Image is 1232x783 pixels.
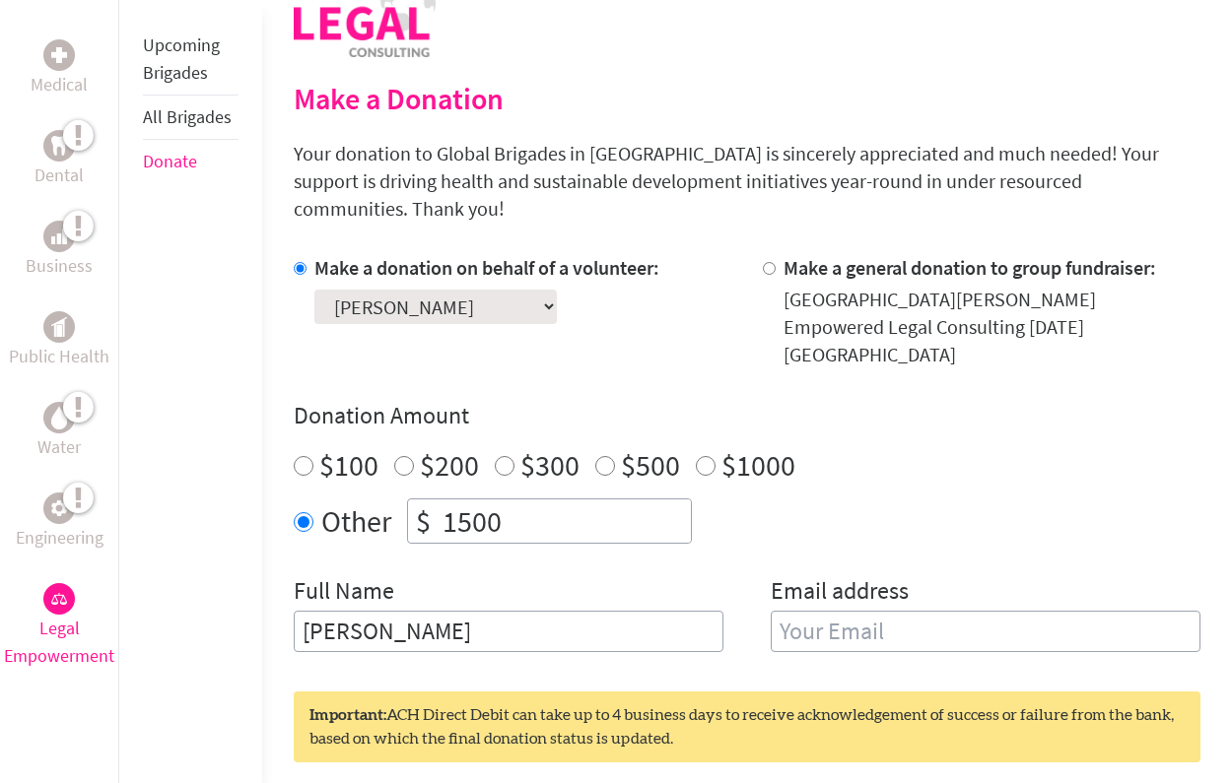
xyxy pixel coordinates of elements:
label: Make a general donation to group fundraiser: [784,255,1156,280]
a: Donate [143,150,197,172]
img: Medical [51,47,67,63]
li: Upcoming Brigades [143,24,239,96]
img: Public Health [51,317,67,337]
label: Other [321,498,391,544]
a: WaterWater [37,402,81,461]
li: Donate [143,140,239,183]
label: $500 [621,446,680,484]
a: All Brigades [143,105,232,128]
img: Water [51,406,67,428]
img: Business [51,228,67,244]
li: All Brigades [143,96,239,140]
input: Your Email [771,611,1200,652]
p: Dental [34,162,84,189]
a: DentalDental [34,130,84,189]
div: Legal Empowerment [43,583,75,615]
label: Full Name [294,575,394,611]
input: Enter Amount [439,499,691,543]
a: Public HealthPublic Health [9,311,109,370]
p: Your donation to Global Brigades in [GEOGRAPHIC_DATA] is sincerely appreciated and much needed! Y... [294,140,1200,223]
label: $1000 [721,446,795,484]
div: Medical [43,39,75,71]
label: Email address [771,575,909,611]
p: Legal Empowerment [4,615,114,670]
div: [GEOGRAPHIC_DATA][PERSON_NAME] Empowered Legal Consulting [DATE] [GEOGRAPHIC_DATA] [784,286,1200,368]
p: Water [37,433,81,461]
label: $100 [319,446,378,484]
div: Engineering [43,492,75,524]
img: Legal Empowerment [51,593,67,605]
input: Enter Full Name [294,611,723,652]
p: Medical [31,71,88,98]
label: $200 [420,446,479,484]
div: Dental [43,130,75,162]
img: Dental [51,136,67,155]
div: Public Health [43,311,75,343]
h2: Make a Donation [294,81,1200,116]
p: Public Health [9,343,109,370]
div: ACH Direct Debit can take up to 4 business days to receive acknowledgement of success or failure ... [294,691,1200,762]
div: Water [43,402,75,433]
label: Make a donation on behalf of a volunteer: [314,255,659,280]
img: Engineering [51,500,67,516]
div: Business [43,221,75,252]
a: EngineeringEngineering [16,492,103,552]
p: Business [26,252,93,280]
a: BusinessBusiness [26,221,93,280]
p: Engineering [16,524,103,552]
a: MedicalMedical [31,39,88,98]
h4: Donation Amount [294,400,1200,431]
div: $ [408,499,439,543]
strong: Important: [309,707,386,723]
a: Upcoming Brigades [143,33,220,84]
a: Legal EmpowermentLegal Empowerment [4,583,114,670]
label: $300 [520,446,580,484]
